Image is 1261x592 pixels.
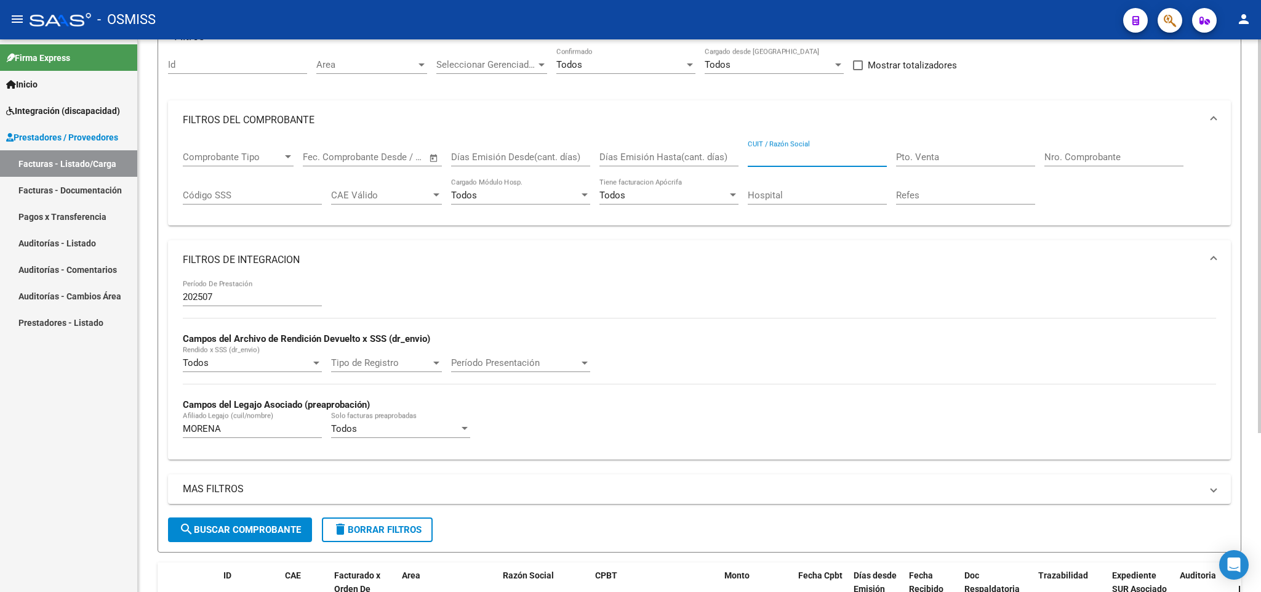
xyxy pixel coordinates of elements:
[6,131,118,144] span: Prestadores / Proveedores
[10,12,25,26] mat-icon: menu
[6,104,120,118] span: Integración (discapacidad)
[556,59,582,70] span: Todos
[724,570,750,580] span: Monto
[402,570,420,580] span: Area
[183,399,370,410] strong: Campos del Legajo Asociado (preaprobación)
[183,333,430,344] strong: Campos del Archivo de Rendición Devuelto x SSS (dr_envio)
[97,6,156,33] span: - OSMISS
[331,357,431,368] span: Tipo de Registro
[1236,12,1251,26] mat-icon: person
[451,357,579,368] span: Período Presentación
[223,570,231,580] span: ID
[333,522,348,537] mat-icon: delete
[183,113,1201,127] mat-panel-title: FILTROS DEL COMPROBANTE
[6,78,38,91] span: Inicio
[798,570,843,580] span: Fecha Cpbt
[183,152,282,163] span: Comprobante Tipo
[183,253,1201,267] mat-panel-title: FILTROS DE INTEGRACION
[1180,570,1216,580] span: Auditoria
[868,58,957,73] span: Mostrar totalizadores
[599,190,625,201] span: Todos
[451,190,477,201] span: Todos
[168,240,1231,280] mat-expansion-panel-header: FILTROS DE INTEGRACION
[168,140,1231,226] div: FILTROS DEL COMPROBANTE
[168,280,1231,459] div: FILTROS DE INTEGRACION
[1038,570,1088,580] span: Trazabilidad
[303,152,353,163] input: Fecha inicio
[285,570,301,580] span: CAE
[364,152,423,163] input: Fecha fin
[183,357,209,368] span: Todos
[168,100,1231,140] mat-expansion-panel-header: FILTROS DEL COMPROBANTE
[331,423,357,434] span: Todos
[705,59,731,70] span: Todos
[168,517,312,542] button: Buscar Comprobante
[179,522,194,537] mat-icon: search
[1219,550,1249,580] div: Open Intercom Messenger
[179,524,301,535] span: Buscar Comprobante
[333,524,422,535] span: Borrar Filtros
[503,570,554,580] span: Razón Social
[183,482,1201,496] mat-panel-title: MAS FILTROS
[322,517,433,542] button: Borrar Filtros
[436,59,536,70] span: Seleccionar Gerenciador
[168,474,1231,504] mat-expansion-panel-header: MAS FILTROS
[6,51,70,65] span: Firma Express
[427,151,441,165] button: Open calendar
[595,570,617,580] span: CPBT
[316,59,416,70] span: Area
[331,190,431,201] span: CAE Válido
